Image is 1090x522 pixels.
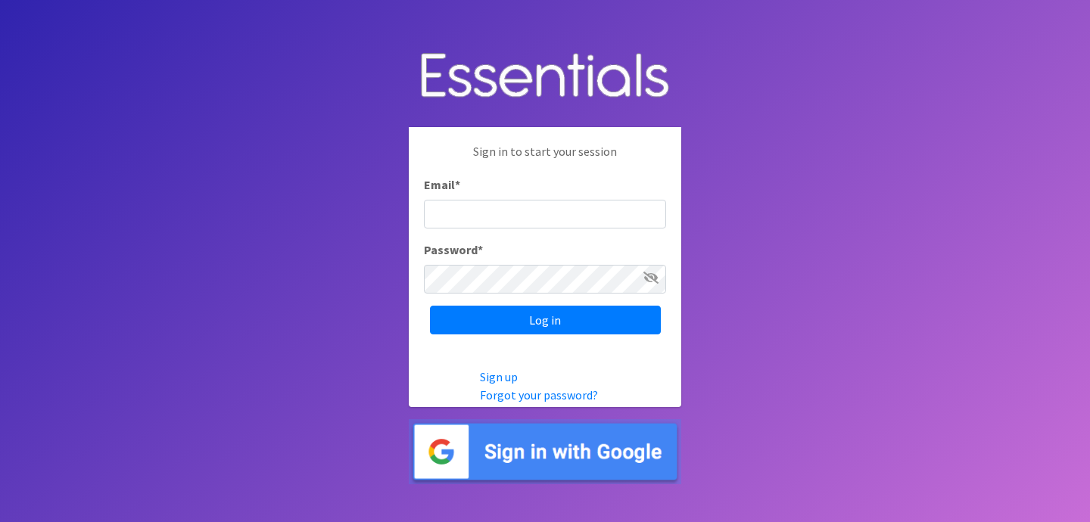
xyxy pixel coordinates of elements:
[409,419,681,485] img: Sign in with Google
[424,241,483,259] label: Password
[455,177,460,192] abbr: required
[409,38,681,116] img: Human Essentials
[424,142,666,176] p: Sign in to start your session
[478,242,483,257] abbr: required
[480,387,598,402] a: Forgot your password?
[480,369,518,384] a: Sign up
[430,306,661,334] input: Log in
[424,176,460,194] label: Email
